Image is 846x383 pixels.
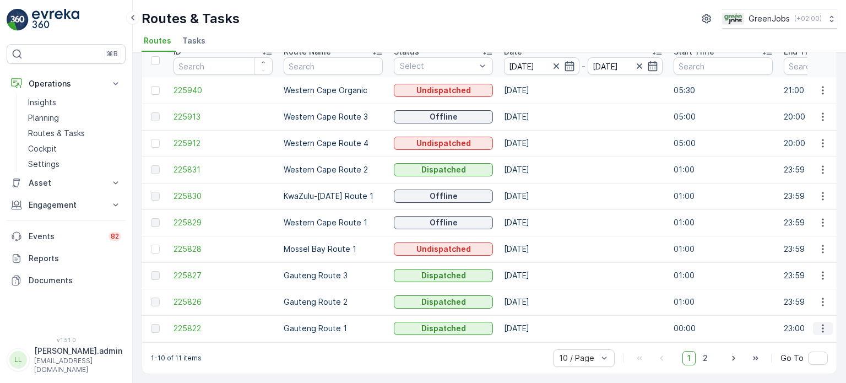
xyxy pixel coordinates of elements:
[173,164,273,175] a: 225831
[111,232,119,241] p: 82
[498,183,668,209] td: [DATE]
[151,192,160,201] div: Toggle Row Selected
[284,191,383,202] p: KwaZulu-[DATE] Route 1
[34,357,122,374] p: [EMAIL_ADDRESS][DOMAIN_NAME]
[151,298,160,306] div: Toggle Row Selected
[29,177,104,188] p: Asset
[182,35,205,46] span: Tasks
[421,323,466,334] p: Dispatched
[498,236,668,262] td: [DATE]
[151,245,160,253] div: Toggle Row Selected
[284,138,383,149] p: Western Cape Route 4
[28,143,57,154] p: Cockpit
[151,218,160,227] div: Toggle Row Selected
[29,275,121,286] p: Documents
[430,191,458,202] p: Offline
[29,231,102,242] p: Events
[24,141,126,157] a: Cockpit
[674,244,773,255] p: 01:00
[32,9,79,31] img: logo_light-DOdMpM7g.png
[7,73,126,95] button: Operations
[498,130,668,157] td: [DATE]
[498,157,668,183] td: [DATE]
[151,324,160,333] div: Toggle Row Selected
[722,13,744,25] img: Green_Jobs_Logo.png
[674,270,773,281] p: 01:00
[7,225,126,247] a: Events82
[173,244,273,255] a: 225828
[780,353,804,364] span: Go To
[674,111,773,122] p: 05:00
[24,95,126,110] a: Insights
[28,128,85,139] p: Routes & Tasks
[7,247,126,269] a: Reports
[400,61,476,72] p: Select
[24,157,126,172] a: Settings
[284,111,383,122] p: Western Cape Route 3
[173,111,273,122] a: 225913
[284,323,383,334] p: Gauteng Route 1
[24,110,126,126] a: Planning
[7,194,126,216] button: Engagement
[698,351,713,365] span: 2
[28,97,56,108] p: Insights
[151,354,202,363] p: 1-10 of 11 items
[151,165,160,174] div: Toggle Row Selected
[394,84,493,97] button: Undispatched
[7,172,126,194] button: Asset
[28,112,59,123] p: Planning
[674,323,773,334] p: 00:00
[674,191,773,202] p: 01:00
[394,269,493,282] button: Dispatched
[34,346,122,357] p: [PERSON_NAME].admin
[394,242,493,256] button: Undispatched
[173,57,273,75] input: Search
[7,9,29,31] img: logo
[173,296,273,308] a: 225826
[284,217,383,228] p: Western Cape Route 1
[29,199,104,211] p: Engagement
[430,217,458,228] p: Offline
[284,85,383,96] p: Western Cape Organic
[588,57,663,75] input: dd/mm/yyyy
[421,270,466,281] p: Dispatched
[284,270,383,281] p: Gauteng Route 3
[394,322,493,335] button: Dispatched
[284,164,383,175] p: Western Cape Route 2
[674,217,773,228] p: 01:00
[722,9,837,29] button: GreenJobs(+02:00)
[674,57,773,75] input: Search
[151,112,160,121] div: Toggle Row Selected
[173,85,273,96] a: 225940
[284,57,383,75] input: Search
[674,138,773,149] p: 05:00
[173,191,273,202] span: 225830
[674,85,773,96] p: 05:30
[498,262,668,289] td: [DATE]
[173,217,273,228] a: 225829
[582,60,585,73] p: -
[7,346,126,374] button: LL[PERSON_NAME].admin[EMAIL_ADDRESS][DOMAIN_NAME]
[144,35,171,46] span: Routes
[430,111,458,122] p: Offline
[29,253,121,264] p: Reports
[173,270,273,281] a: 225827
[173,138,273,149] a: 225912
[284,244,383,255] p: Mossel Bay Route 1
[498,104,668,130] td: [DATE]
[7,269,126,292] a: Documents
[394,163,493,176] button: Dispatched
[498,315,668,342] td: [DATE]
[173,323,273,334] a: 225822
[142,10,240,28] p: Routes & Tasks
[674,296,773,308] p: 01:00
[504,57,579,75] input: dd/mm/yyyy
